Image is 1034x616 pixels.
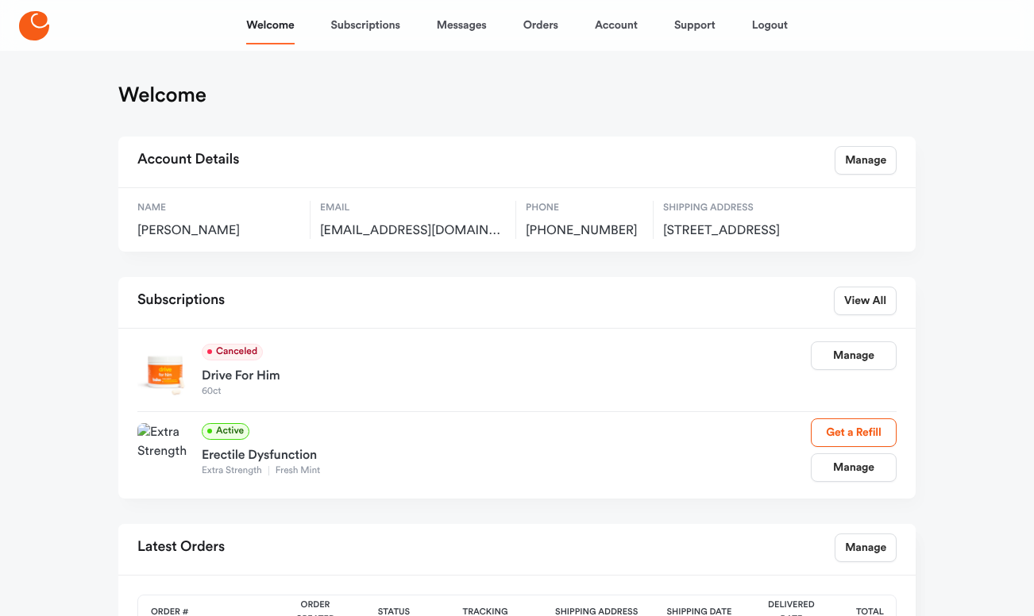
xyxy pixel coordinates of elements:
span: Phone [526,201,643,215]
span: 60ct [202,386,811,398]
a: Logout [752,6,788,44]
span: Shipping Address [663,201,834,215]
a: Manage [835,533,897,562]
h2: Subscriptions [137,287,225,315]
span: busteiner@gmail.com [320,223,506,239]
span: Email [320,201,506,215]
a: Manage [811,341,897,370]
span: Active [202,423,249,440]
a: Welcome [246,6,294,44]
div: Erectile Dysfunction [202,440,811,465]
a: Orders [523,6,558,44]
a: Manage [811,453,897,482]
a: Messages [437,6,487,44]
div: Drive for him [202,360,811,386]
h2: Latest Orders [137,533,225,562]
a: Support [674,6,716,44]
a: Manage [835,146,897,175]
span: [PERSON_NAME] [137,223,300,239]
span: 2624 Claremont Ave, Los Angeles, US, 90027 [663,223,834,239]
a: Get a Refill [811,418,897,447]
h1: Welcome [118,83,206,108]
a: Subscriptions [331,6,400,44]
span: Name [137,201,300,215]
a: Account [595,6,638,44]
img: Drive for him [137,344,192,398]
span: Fresh Mint [268,466,327,475]
h2: Account Details [137,146,239,175]
span: Canceled [202,344,263,360]
span: [PHONE_NUMBER] [526,223,643,239]
img: Extra Strength [137,423,192,478]
a: Drive for him60ct [202,360,811,398]
span: Extra Strength [202,466,268,475]
a: Erectile DysfunctionExtra StrengthFresh Mint [202,440,811,478]
a: View All [834,287,897,315]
